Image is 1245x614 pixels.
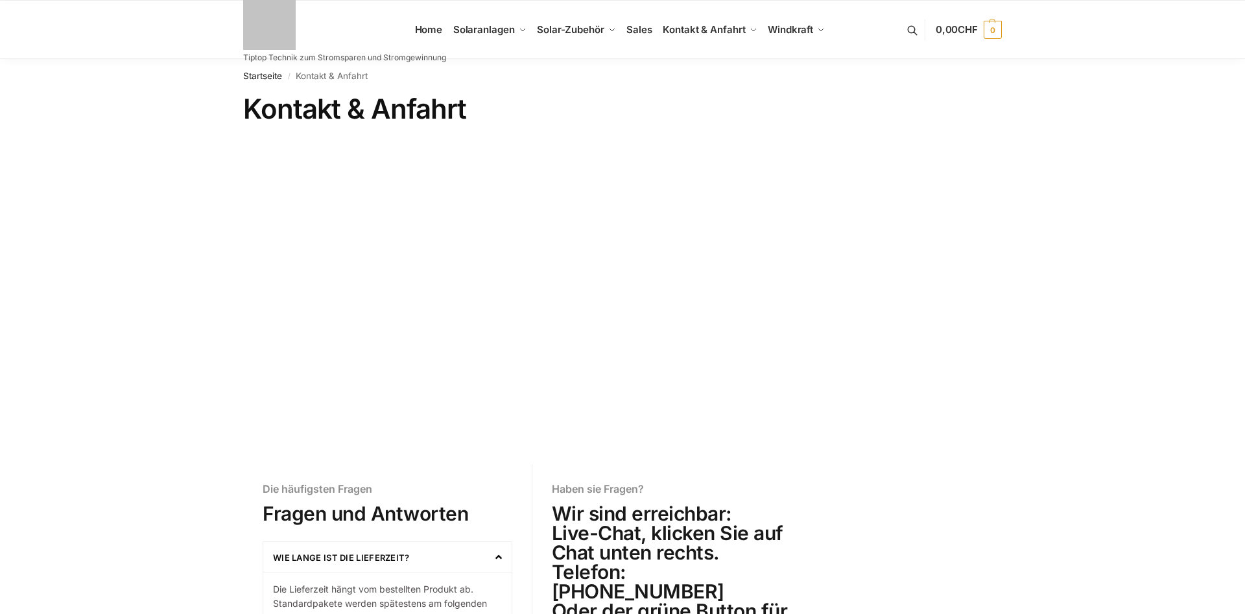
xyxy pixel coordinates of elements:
[984,21,1002,39] span: 0
[273,552,410,563] a: Wie lange ist die Lieferzeit?
[768,23,813,36] span: Windkraft
[763,1,831,59] a: Windkraft
[552,484,801,494] h6: Haben sie Fragen?
[532,1,621,59] a: Solar-Zubehör
[263,504,512,523] h2: Fragen und Antworten
[136,141,1109,432] iframe: 3177 Laupen Bern Krankenhausweg 14
[621,1,658,59] a: Sales
[626,23,652,36] span: Sales
[263,542,512,572] div: Wie lange ist die Lieferzeit?
[537,23,604,36] span: Solar-Zubehör
[936,10,1002,49] a: 0,00CHF 0
[243,93,1002,125] h1: Kontakt & Anfahrt
[958,23,978,36] span: CHF
[243,71,282,81] a: Startseite
[263,484,512,494] h6: Die häufigsten Fragen
[282,71,296,82] span: /
[658,1,763,59] a: Kontakt & Anfahrt
[243,59,1002,93] nav: Breadcrumb
[453,23,515,36] span: Solaranlagen
[243,54,446,62] p: Tiptop Technik zum Stromsparen und Stromgewinnung
[663,23,745,36] span: Kontakt & Anfahrt
[936,23,978,36] span: 0,00
[447,1,531,59] a: Solaranlagen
